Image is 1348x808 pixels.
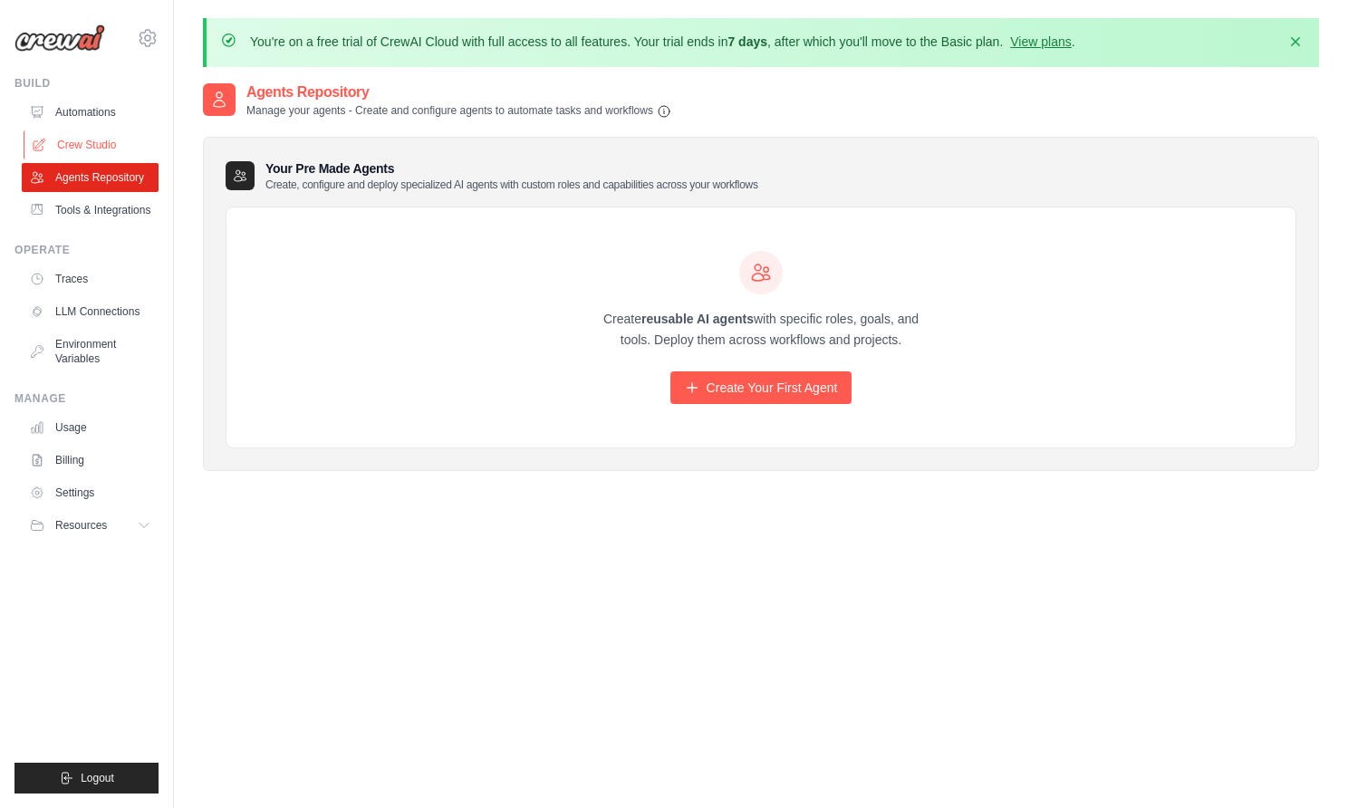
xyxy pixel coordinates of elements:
div: Operate [14,243,159,257]
span: Resources [55,518,107,533]
a: Create Your First Agent [670,371,852,404]
span: Logout [81,771,114,785]
strong: reusable AI agents [641,312,754,326]
h3: Your Pre Made Agents [265,159,758,192]
a: Usage [22,413,159,442]
img: Logo [14,24,105,52]
a: Traces [22,265,159,293]
a: Settings [22,478,159,507]
a: Tools & Integrations [22,196,159,225]
button: Logout [14,763,159,794]
div: Manage [14,391,159,406]
p: Create, configure and deploy specialized AI agents with custom roles and capabilities across your... [265,178,758,192]
p: Manage your agents - Create and configure agents to automate tasks and workflows [246,103,671,119]
a: Billing [22,446,159,475]
a: Agents Repository [22,163,159,192]
p: Create with specific roles, goals, and tools. Deploy them across workflows and projects. [587,309,935,351]
strong: 7 days [727,34,767,49]
a: Automations [22,98,159,127]
a: Environment Variables [22,330,159,373]
a: View plans [1010,34,1071,49]
button: Resources [22,511,159,540]
div: Build [14,76,159,91]
p: You're on a free trial of CrewAI Cloud with full access to all features. Your trial ends in , aft... [250,33,1075,51]
a: Crew Studio [24,130,160,159]
h2: Agents Repository [246,82,671,103]
a: LLM Connections [22,297,159,326]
